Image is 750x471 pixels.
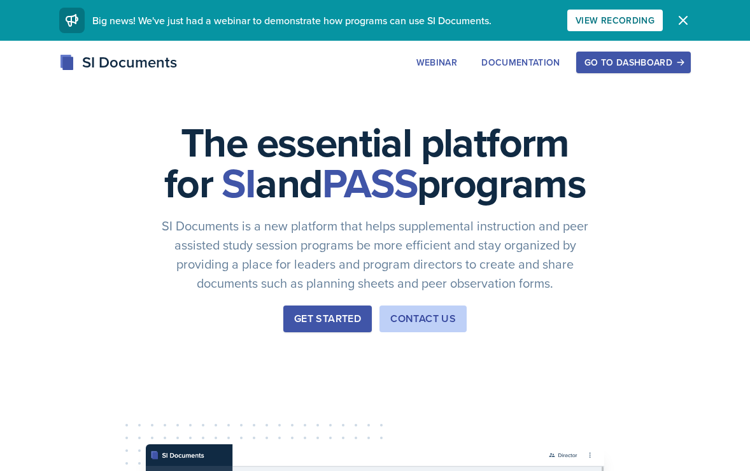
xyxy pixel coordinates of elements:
[481,57,560,67] div: Documentation
[584,57,683,67] div: Go to Dashboard
[294,311,361,327] div: Get Started
[92,13,492,27] span: Big news! We've just had a webinar to demonstrate how programs can use SI Documents.
[416,57,457,67] div: Webinar
[408,52,465,73] button: Webinar
[390,311,456,327] div: Contact Us
[283,306,372,332] button: Get Started
[576,52,691,73] button: Go to Dashboard
[379,306,467,332] button: Contact Us
[567,10,663,31] button: View Recording
[473,52,569,73] button: Documentation
[576,15,654,25] div: View Recording
[59,51,177,74] div: SI Documents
